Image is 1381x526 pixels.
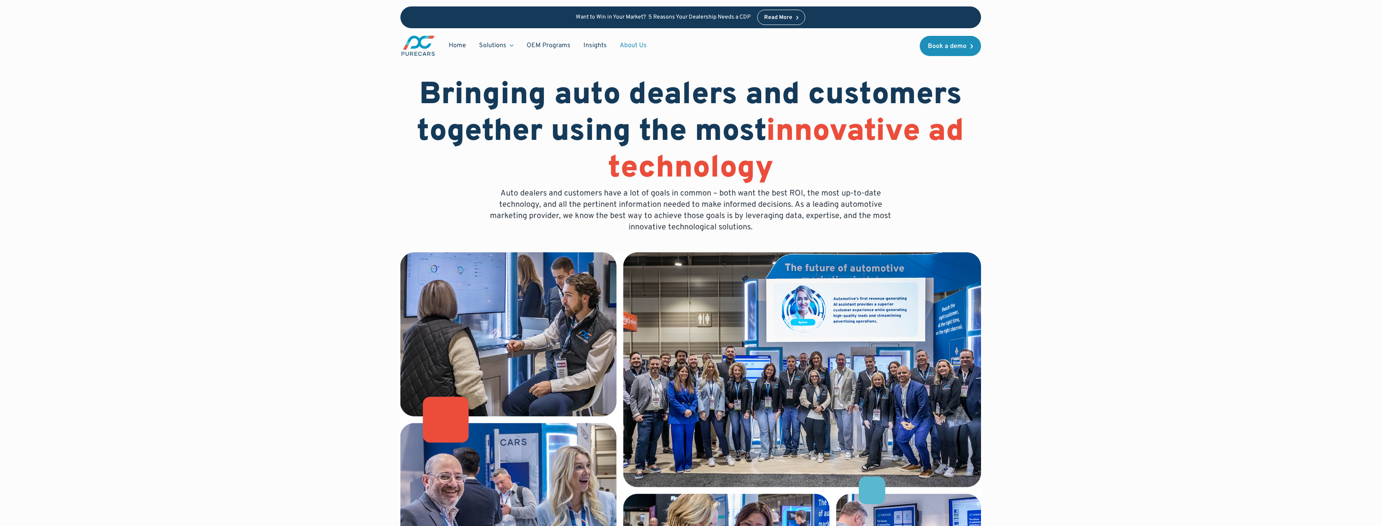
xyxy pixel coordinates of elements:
[757,10,806,25] a: Read More
[479,41,506,50] div: Solutions
[400,35,436,57] img: purecars logo
[577,38,613,53] a: Insights
[613,38,653,53] a: About Us
[484,188,897,233] p: Auto dealers and customers have a lot of goals in common – both want the best ROI, the most up-to...
[520,38,577,53] a: OEM Programs
[576,14,751,21] p: Want to Win in Your Market? 5 Reasons Your Dealership Needs a CDP
[764,15,792,21] div: Read More
[400,77,981,188] h1: Bringing auto dealers and customers together using the most
[928,43,966,50] div: Book a demo
[442,38,473,53] a: Home
[920,36,981,56] a: Book a demo
[473,38,520,53] div: Solutions
[608,113,964,188] span: innovative ad technology
[400,35,436,57] a: main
